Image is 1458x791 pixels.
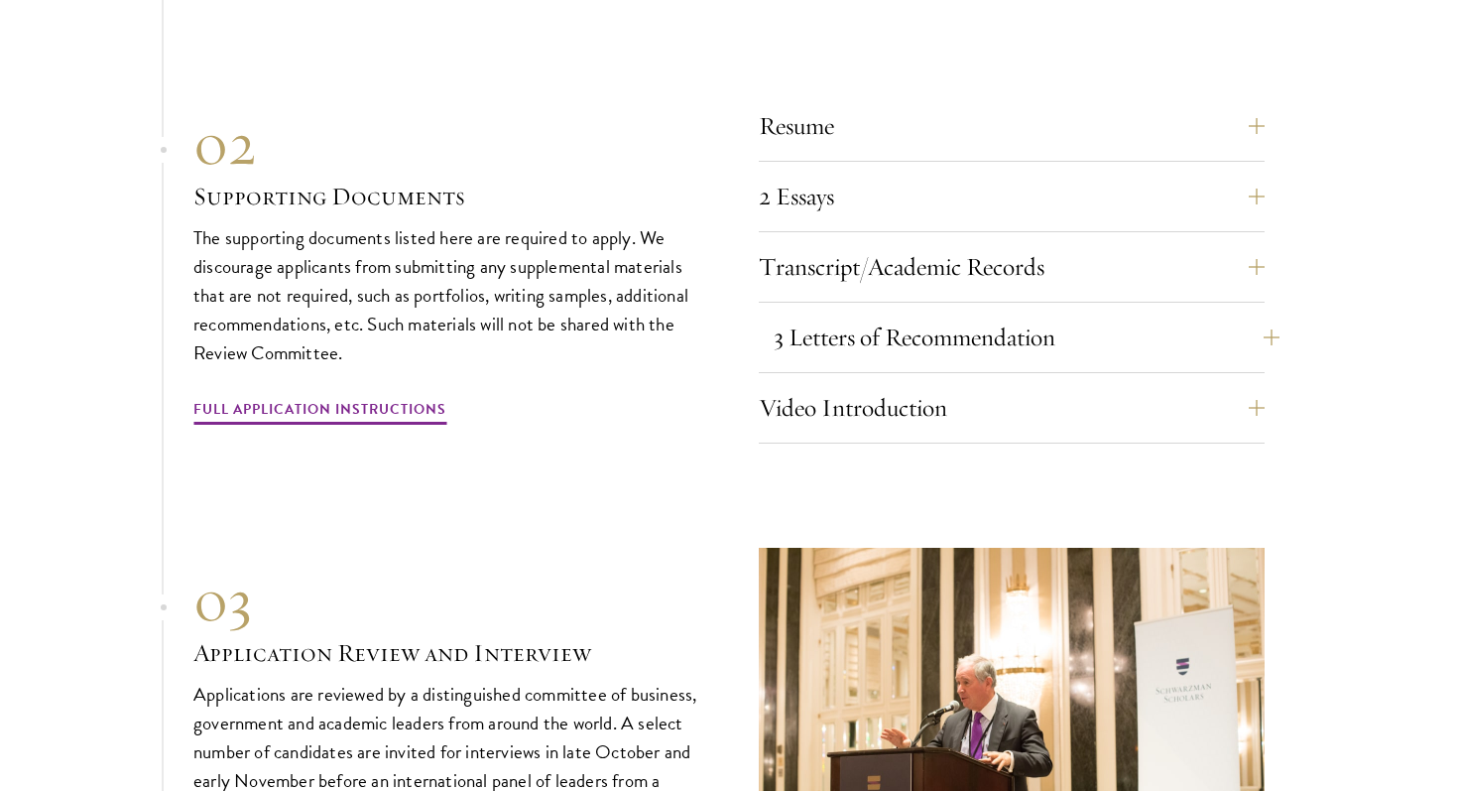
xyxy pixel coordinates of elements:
[193,180,699,213] h3: Supporting Documents
[193,223,699,367] p: The supporting documents listed here are required to apply. We discourage applicants from submitt...
[193,565,699,636] div: 03
[759,102,1265,150] button: Resume
[193,636,699,670] h3: Application Review and Interview
[759,173,1265,220] button: 2 Essays
[759,243,1265,291] button: Transcript/Academic Records
[193,397,446,428] a: Full Application Instructions
[193,108,699,180] div: 02
[759,384,1265,432] button: Video Introduction
[774,314,1279,361] button: 3 Letters of Recommendation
